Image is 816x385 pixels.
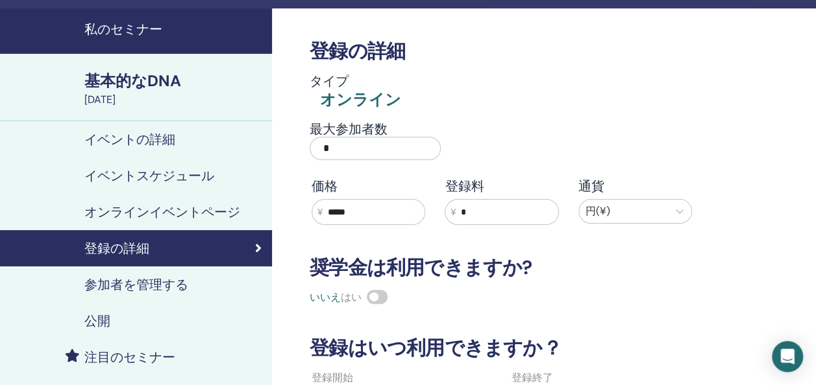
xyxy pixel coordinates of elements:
[310,290,341,304] span: いいえ
[310,137,441,160] input: 最大参加者数
[445,178,558,194] h4: 登録料
[84,92,264,108] div: [DATE]
[317,205,323,219] span: ¥
[84,168,214,183] h4: イベントスケジュール
[310,121,441,137] h4: 最大参加者数
[312,178,425,194] h4: 価格
[84,349,175,365] h4: 注目のセミナー
[302,40,702,63] h3: 登録の詳細
[302,256,702,279] h3: 奨学金は利用できますか?
[84,21,264,37] h4: 私のセミナー
[451,205,456,219] span: ¥
[84,204,240,220] h4: オンラインイベントページ
[341,290,362,304] span: はい
[84,277,188,292] h4: 参加者を管理する
[84,70,264,92] div: 基本的なDNA
[578,178,692,194] h4: 通貨
[302,336,702,360] h3: 登録はいつ利用できますか？
[84,240,149,256] h4: 登録の詳細
[772,341,803,372] div: インターコムメッセンジャーを開く
[320,89,401,111] div: オンライン
[84,132,175,147] h4: イベントの詳細
[310,73,401,89] h4: タイプ
[77,70,272,108] a: 基本的なDNA[DATE]
[84,313,110,329] h4: 公開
